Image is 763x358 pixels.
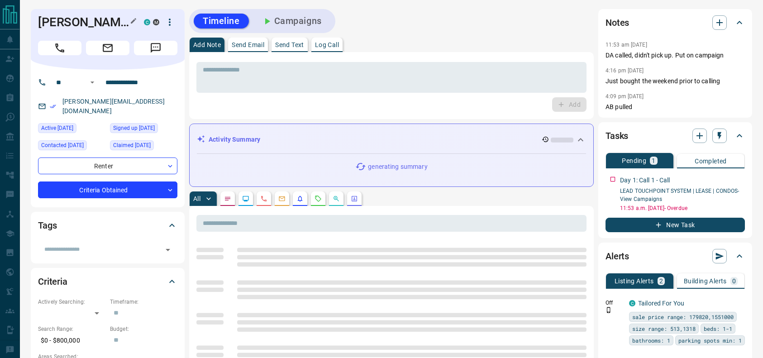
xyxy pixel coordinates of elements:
div: Alerts [606,245,745,267]
p: Just bought the weekend prior to calling [606,76,745,86]
p: Timeframe: [110,298,177,306]
p: All [193,196,200,202]
a: Tailored For You [638,300,684,307]
p: Send Text [275,42,304,48]
div: Tasks [606,125,745,147]
span: Active [DATE] [41,124,73,133]
div: mrloft.ca [153,19,159,25]
h2: Tags [38,218,57,233]
div: Criteria Obtained [38,181,177,198]
svg: Emails [278,195,286,202]
div: Renter [38,158,177,174]
p: AB pulled [606,102,745,112]
span: Contacted [DATE] [41,141,84,150]
span: sale price range: 179820,1551000 [632,312,734,321]
span: parking spots min: 1 [678,336,742,345]
h2: Notes [606,15,629,30]
button: Open [87,77,98,88]
a: [PERSON_NAME][EMAIL_ADDRESS][DOMAIN_NAME] [62,98,165,115]
svg: Requests [315,195,322,202]
div: Sun Feb 25 2024 [110,140,177,153]
svg: Email Verified [50,103,56,110]
p: Listing Alerts [615,278,654,284]
span: Claimed [DATE] [113,141,151,150]
p: Actively Searching: [38,298,105,306]
p: generating summary [368,162,427,172]
button: Campaigns [253,14,331,29]
svg: Lead Browsing Activity [242,195,249,202]
h2: Criteria [38,274,67,289]
div: condos.ca [144,19,150,25]
p: 4:16 pm [DATE] [606,67,644,74]
p: Building Alerts [684,278,727,284]
button: Open [162,243,174,256]
button: New Task [606,218,745,232]
h2: Alerts [606,249,629,263]
p: DA called, didn't pick up. Put on campaign [606,51,745,60]
p: 1 [652,158,655,164]
span: Message [134,41,177,55]
span: Email [86,41,129,55]
a: LEAD TOUCHPOINT SYSTEM | LEASE | CONDOS- View Campaigns [620,188,739,202]
svg: Listing Alerts [296,195,304,202]
span: Call [38,41,81,55]
p: Add Note [193,42,221,48]
p: 4:09 pm [DATE] [606,93,644,100]
div: condos.ca [629,300,635,306]
div: Tue Jun 13 2023 [110,123,177,136]
svg: Notes [224,195,231,202]
svg: Push Notification Only [606,307,612,313]
p: 2 [659,278,663,284]
svg: Calls [260,195,267,202]
h2: Tasks [606,129,628,143]
p: $0 - $800,000 [38,333,105,348]
p: 0 [732,278,736,284]
span: bathrooms: 1 [632,336,670,345]
h1: [PERSON_NAME] [38,15,130,29]
p: Log Call [315,42,339,48]
svg: Opportunities [333,195,340,202]
p: Pending [622,158,646,164]
p: Completed [695,158,727,164]
div: Activity Summary [197,131,586,148]
span: Signed up [DATE] [113,124,155,133]
div: Fri Aug 08 2025 [38,140,105,153]
p: Activity Summary [209,135,260,144]
button: Timeline [194,14,249,29]
span: beds: 1-1 [704,324,732,333]
svg: Agent Actions [351,195,358,202]
p: Send Email [232,42,264,48]
p: 11:53 a.m. [DATE] - Overdue [620,204,745,212]
div: Mon Aug 11 2025 [38,123,105,136]
p: Budget: [110,325,177,333]
p: Off [606,299,624,307]
div: Notes [606,12,745,33]
p: Day 1: Call 1 - Call [620,176,670,185]
span: size range: 513,1318 [632,324,696,333]
p: 11:53 am [DATE] [606,42,647,48]
div: Tags [38,215,177,236]
p: Search Range: [38,325,105,333]
div: Criteria [38,271,177,292]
